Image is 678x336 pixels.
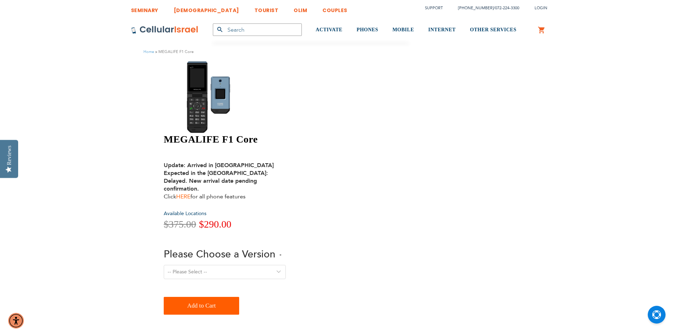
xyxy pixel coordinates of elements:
a: OTHER SERVICES [470,17,516,43]
img: MEGALIFE F1 Core [164,60,267,133]
a: [PHONE_NUMBER] [458,5,494,11]
a: HERE [176,193,190,201]
div: Accessibility Menu [8,313,24,329]
span: Add to Cart [187,299,216,313]
span: ACTIVATE [316,27,342,32]
h1: MEGALIFE F1 Core [164,133,413,145]
a: MOBILE [393,17,414,43]
a: PHONES [357,17,378,43]
li: MEGALIFE F1 Core [154,48,194,55]
a: OLIM [294,2,307,15]
span: Please Choose a Version [164,247,275,261]
a: ACTIVATE [316,17,342,43]
a: Available Locations [164,210,206,217]
a: [DEMOGRAPHIC_DATA] [174,2,239,15]
a: 072-224-3300 [495,5,519,11]
a: INTERNET [428,17,456,43]
a: Home [143,49,154,54]
strong: Update: Arrived in [GEOGRAPHIC_DATA] Expected in the [GEOGRAPHIC_DATA]: Delayed. New arrival date... [164,161,274,193]
a: Support [425,5,443,11]
span: PHONES [357,27,378,32]
span: OTHER SERVICES [470,27,516,32]
span: Login [535,5,547,11]
span: MOBILE [393,27,414,32]
button: Add to Cart [164,297,239,315]
div: Click for all phone features [164,154,274,201]
a: TOURIST [254,2,279,15]
img: Cellular Israel Logo [131,26,199,34]
span: $375.00 [164,219,196,230]
a: SEMINARY [131,2,158,15]
div: Reviews [6,145,12,165]
a: COUPLES [322,2,347,15]
span: $290.00 [199,219,231,230]
li: / [451,3,519,13]
span: INTERNET [428,27,456,32]
input: Search [213,23,302,36]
